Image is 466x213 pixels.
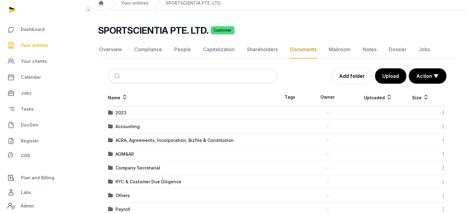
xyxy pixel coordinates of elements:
button: Action ▼ [409,69,446,83]
a: Notes [362,41,378,59]
td: - [303,175,353,189]
a: Documents [289,41,318,59]
a: Dashboard [5,22,83,37]
span: Customer [211,26,234,34]
span: Admin [21,202,34,210]
span: Your clients [21,58,47,65]
div: 2023 [116,110,127,116]
td: - [303,189,353,203]
a: CDD [5,150,83,162]
div: KYC & Customer Due Diligence [116,179,181,185]
td: - [303,120,353,134]
span: Jobs [21,89,32,97]
div: AGM&AR [116,151,134,157]
th: Uploaded [353,89,403,106]
img: folder.svg [108,152,113,157]
th: Owner [303,89,353,106]
a: Jobs [5,86,83,101]
div: Payroll [116,206,130,212]
a: Your clients [5,54,83,69]
span: CDD [21,152,30,159]
span: DocGen [21,121,38,129]
a: DocGen [5,118,83,132]
td: - [303,161,353,175]
button: Submit [111,69,125,83]
span: Labs [21,189,31,196]
th: Size [403,89,438,106]
span: Calendar [21,74,41,81]
span: Tasks [21,105,34,113]
th: Tags [277,89,303,106]
div: ACRA, Agreements, Incorporation, Bizfile & Constitution [116,137,234,143]
h2: SPORTSCIENTIA PTE. LTD. [98,25,208,36]
img: folder.svg [108,110,113,115]
td: - [303,134,353,147]
img: folder.svg [108,207,113,212]
div: Others [116,192,130,199]
span: Register [21,137,39,145]
button: Upload [375,68,406,84]
div: Accounting [116,124,140,130]
img: folder.svg [108,193,113,198]
a: Admin [5,200,83,212]
img: folder.svg [108,179,113,184]
nav: Tabs [98,41,456,59]
span: Plan and Billing [21,174,54,181]
img: folder.svg [108,138,113,143]
a: Capitalization [202,41,236,59]
a: Shareholders [246,41,279,59]
th: Name [108,89,277,106]
a: Tasks [5,102,83,116]
a: Dossier [388,41,408,59]
a: Labs [5,185,83,200]
a: Mailroom [328,41,352,59]
td: - [303,147,353,161]
a: Calendar [5,70,83,85]
a: Register [5,134,83,148]
a: Jobs [418,41,431,59]
a: People [173,41,192,59]
img: folder.svg [108,124,113,129]
td: - [303,106,353,120]
a: Add folder [332,68,373,84]
div: Company Secretarial [116,165,160,171]
a: Your entities [5,38,83,53]
span: Your entities [21,42,48,49]
img: folder.svg [108,165,113,170]
span: Dashboard [21,26,45,33]
a: Plan and Billing [5,170,83,185]
a: Overview [98,41,123,59]
a: Compliance [133,41,163,59]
